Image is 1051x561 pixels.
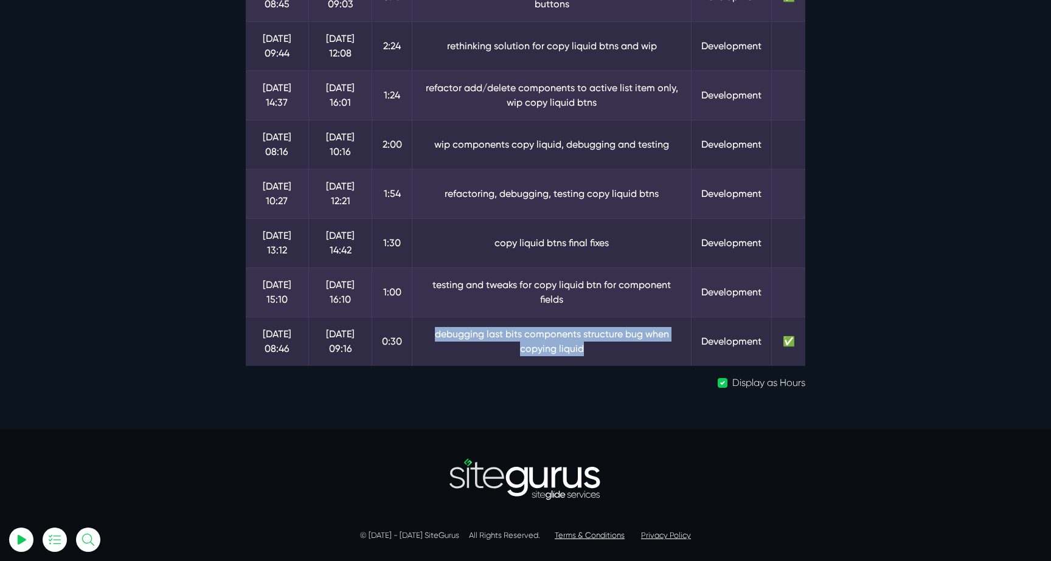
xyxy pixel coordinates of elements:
td: [DATE] 09:44 [246,21,308,71]
p: Nothing tracked yet! 🙂 [54,69,159,83]
td: [DATE] 12:21 [308,169,372,218]
td: copy liquid btns final fixes [412,218,692,267]
td: refactoring, debugging, testing copy liquid btns [412,169,692,218]
td: refactor add/delete components to active list item only, wip copy liquid btns [412,71,692,120]
td: [DATE] 10:16 [308,120,372,169]
td: [DATE] 10:27 [246,169,308,218]
td: [DATE] 14:42 [308,218,372,267]
label: Display as Hours [732,376,805,390]
td: Development [692,218,772,267]
td: [DATE] 16:10 [308,267,372,317]
td: Development [692,120,772,169]
p: © [DATE] - [DATE] SiteGurus All Rights Reserved. [188,529,863,542]
a: Privacy Policy [641,531,691,540]
td: 0:30 [372,317,412,366]
td: 1:24 [372,71,412,120]
td: Development [692,317,772,366]
td: [DATE] 12:08 [308,21,372,71]
td: wip components copy liquid, debugging and testing [412,120,692,169]
td: 2:00 [372,120,412,169]
td: Development [692,71,772,120]
td: [DATE] 14:37 [246,71,308,120]
a: Terms & Conditions [555,531,625,540]
td: [DATE] 08:46 [246,317,308,366]
td: [DATE] 13:12 [246,218,308,267]
td: testing and tweaks for copy liquid btn for component fields [412,267,692,317]
td: 1:54 [372,169,412,218]
td: [DATE] 16:01 [308,71,372,120]
td: rethinking solution for copy liquid btns and wip [412,21,692,71]
td: Development [692,267,772,317]
td: [DATE] 09:16 [308,317,372,366]
td: 1:30 [372,218,412,267]
td: Development [692,169,772,218]
td: ✅ [772,317,805,366]
td: 1:00 [372,267,412,317]
td: [DATE] 15:10 [246,267,308,317]
td: Development [692,21,772,71]
td: debugging last bits components structure bug when copying liquid [412,317,692,366]
td: [DATE] 08:16 [246,120,308,169]
td: 2:24 [372,21,412,71]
